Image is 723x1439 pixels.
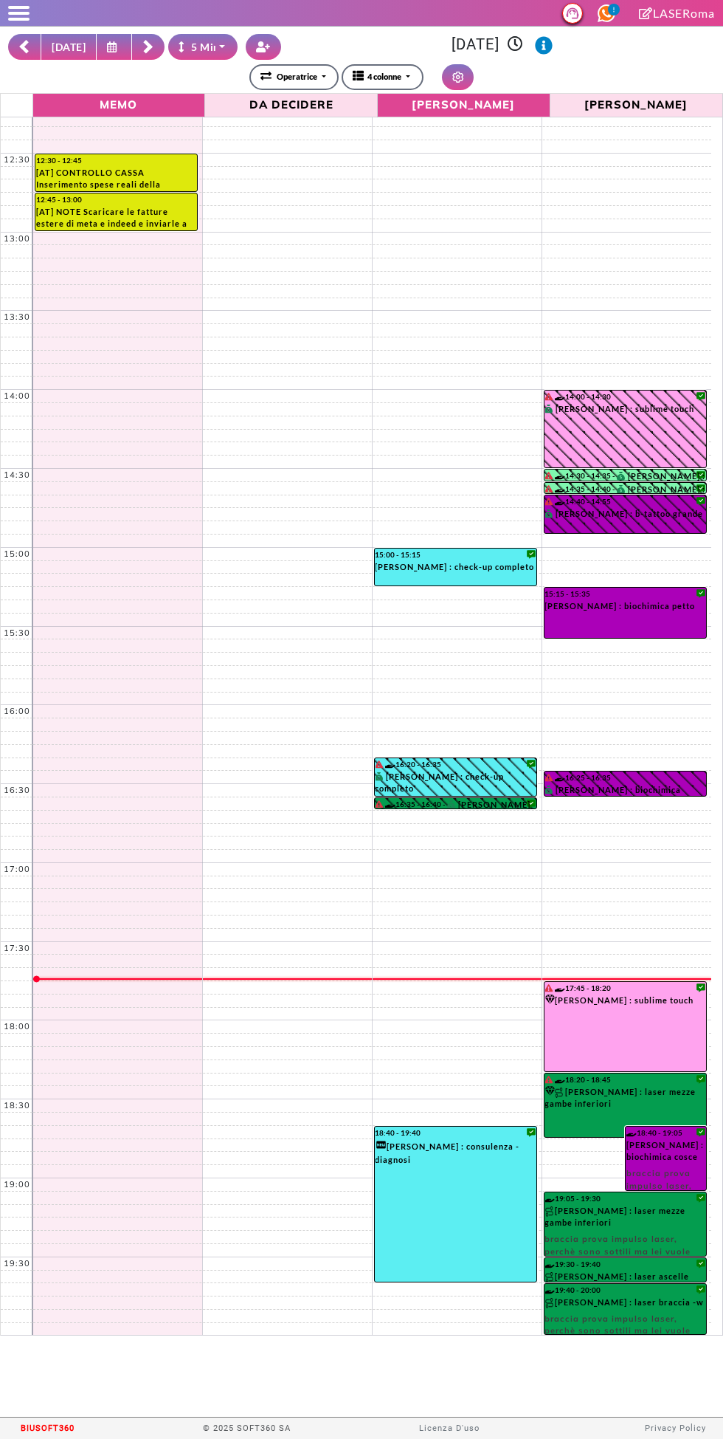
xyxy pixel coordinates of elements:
i: Categoria cliente: Diamante [545,1087,555,1096]
div: 12:45 - 13:00 [36,194,196,205]
i: Il cliente ha degli insoluti [545,498,553,505]
a: LASERoma [639,6,715,20]
div: [PERSON_NAME] : sublime touch [545,995,706,1011]
img: PERCORSO [545,1272,556,1282]
div: 14:30 [1,469,33,481]
div: 5 Minuti [179,39,233,55]
span: braccia prova impulso laser, perchè sono sottili ma lei vuole fare laser [626,1164,705,1229]
div: 16:00 [1,705,33,718]
div: [PERSON_NAME] : consulenza - diagnosi [376,1139,536,1170]
div: 18:30 [1,1099,33,1112]
div: 17:00 [1,863,33,876]
div: 13:00 [1,233,33,245]
span: [PERSON_NAME] [554,95,719,114]
i: Il cliente ha degli insoluti [545,984,553,992]
div: 13:30 [1,311,33,323]
div: [PERSON_NAME] : rasatura zona [617,470,705,481]
div: 14:00 [1,390,33,402]
div: 15:00 [1,548,33,560]
i: PAGATO [617,472,628,480]
div: [PERSON_NAME] : laser mezze gambe inferiori [545,1205,706,1256]
div: 17:30 [1,942,33,955]
div: [AT] NOTE Scaricare le fatture estere di meta e indeed e inviarle a trincia [36,206,196,230]
span: Da Decidere [209,95,373,114]
div: 15:00 - 15:15 [376,549,536,560]
div: 12:30 [1,154,33,166]
i: Categoria cliente: Nuovo [376,1140,387,1152]
div: 16:35 - 16:40 [376,799,448,808]
div: 18:40 - 19:05 [626,1127,705,1139]
div: 14:30 - 14:35 [545,470,618,480]
i: PAGATO [617,485,628,493]
div: [PERSON_NAME] : laser ascelle [545,1271,706,1282]
div: 14:00 - 14:30 [545,391,706,402]
div: 15:15 - 15:35 [545,588,706,600]
a: Licenza D'uso [419,1423,480,1433]
i: Il cliente ha degli insoluti [545,472,553,479]
div: [PERSON_NAME] : biochimica petto [545,600,706,617]
i: Il cliente ha degli insoluti [545,774,553,781]
span: Memo [37,95,201,114]
div: 18:00 [1,1020,33,1033]
div: [PERSON_NAME] : laser mezze gambe inferiori [545,1086,706,1115]
i: Il cliente ha degli insoluti [376,760,384,768]
i: Il cliente ha degli insoluti [376,800,384,808]
h3: [DATE] [289,35,715,55]
div: 14:35 - 14:40 [545,484,618,492]
button: [DATE] [41,34,97,60]
div: 17:45 - 18:20 [545,983,706,994]
div: [PERSON_NAME] : sublime touch [545,403,706,419]
div: 16:30 [1,784,33,797]
div: [PERSON_NAME] : check-up completo [376,561,536,577]
div: 18:40 - 19:40 [376,1127,536,1139]
div: 16:25 - 16:35 [545,772,706,783]
div: 12:30 - 12:45 [36,155,196,166]
i: Il cliente ha degli insoluti [545,1076,553,1083]
div: [PERSON_NAME] : mento+baffetti -w [447,799,535,808]
div: 19:30 - 19:40 [545,1259,706,1270]
div: 14:40 - 14:55 [545,496,706,507]
i: PAGATO [545,509,556,518]
div: [PERSON_NAME] : check-up completo [376,771,536,796]
div: [PERSON_NAME] : b-tattoo grande [545,508,706,524]
a: Privacy Policy [645,1423,706,1433]
div: [PERSON_NAME] : biochimica baffetto [545,784,706,796]
i: PAGATO [545,786,556,794]
div: 19:05 - 19:30 [545,1193,706,1204]
i: PAGATO [545,405,556,413]
i: Il cliente ha degli insoluti [545,393,553,400]
div: 18:20 - 18:45 [545,1074,706,1085]
span: braccia prova impulso laser, perchè sono sottili ma lei vuole fare laser [545,1308,706,1349]
span: [PERSON_NAME] [381,95,546,114]
i: Il cliente ha degli insoluti [545,485,553,492]
img: PERCORSO [545,1298,556,1308]
div: [AT] CONTROLLO CASSA Inserimento spese reali della settimana (da [DATE] a [DATE]) [36,167,196,191]
div: 19:30 [1,1257,33,1270]
img: PERCORSO [555,1088,565,1098]
div: 19:00 [1,1178,33,1191]
div: [PERSON_NAME] : laser braccia -w [545,1297,706,1334]
i: Clicca per andare alla pagina di firma [639,7,653,19]
button: Crea nuovo contatto rapido [246,34,281,60]
div: 19:40 - 20:00 [545,1285,706,1296]
div: 15:30 [1,627,33,639]
div: [PERSON_NAME] : biochimica cosce [626,1139,705,1190]
span: braccia prova impulso laser, perchè sono sottili ma lei vuole fare laser [545,1229,706,1270]
img: PERCORSO [545,1206,556,1217]
i: PAGATO [376,772,387,780]
div: 16:20 - 16:35 [376,759,536,770]
i: Categoria cliente: Diamante [545,995,555,1005]
i: PAGATO [447,800,458,808]
div: [PERSON_NAME] : rasatura zona [617,484,705,493]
